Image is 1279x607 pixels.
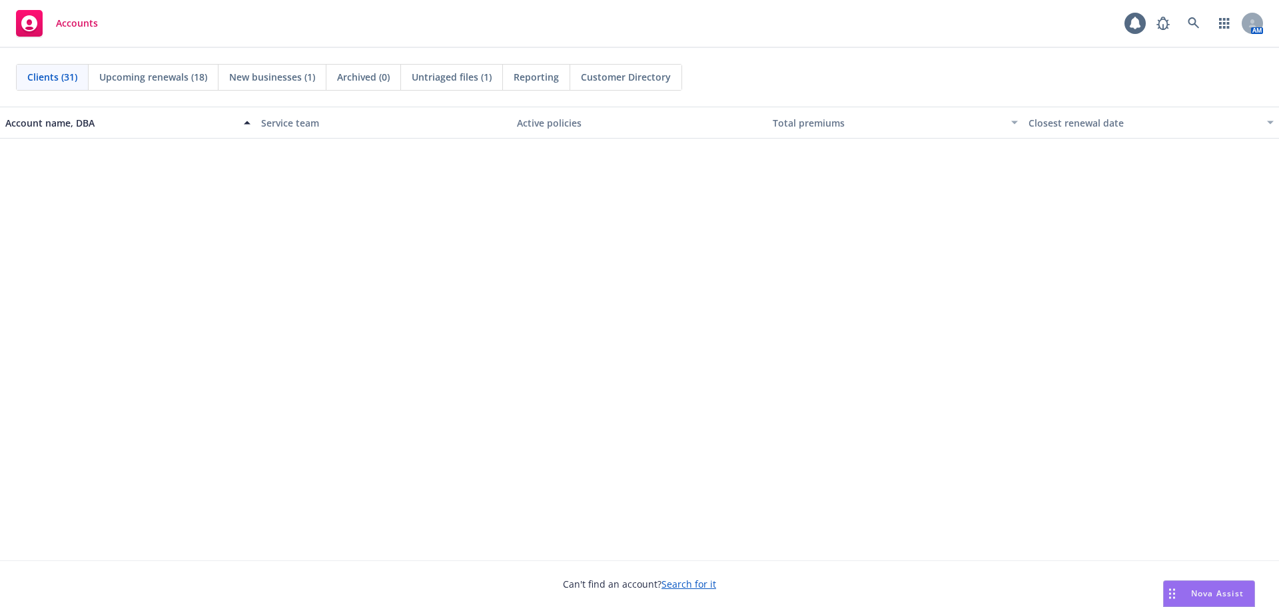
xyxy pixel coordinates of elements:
span: New businesses (1) [229,70,315,84]
span: Upcoming renewals (18) [99,70,207,84]
a: Report a Bug [1150,10,1176,37]
button: Service team [256,107,512,139]
div: Service team [261,116,506,130]
a: Search for it [661,578,716,590]
div: Total premiums [773,116,1003,130]
button: Active policies [512,107,767,139]
a: Search [1180,10,1207,37]
span: Accounts [56,18,98,29]
a: Switch app [1211,10,1238,37]
span: Reporting [514,70,559,84]
button: Closest renewal date [1023,107,1279,139]
div: Active policies [517,116,762,130]
div: Drag to move [1164,581,1180,606]
span: Nova Assist [1191,588,1244,599]
span: Untriaged files (1) [412,70,492,84]
button: Nova Assist [1163,580,1255,607]
button: Total premiums [767,107,1023,139]
div: Closest renewal date [1029,116,1259,130]
a: Accounts [11,5,103,42]
span: Clients (31) [27,70,77,84]
span: Customer Directory [581,70,671,84]
div: Account name, DBA [5,116,236,130]
span: Archived (0) [337,70,390,84]
span: Can't find an account? [563,577,716,591]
